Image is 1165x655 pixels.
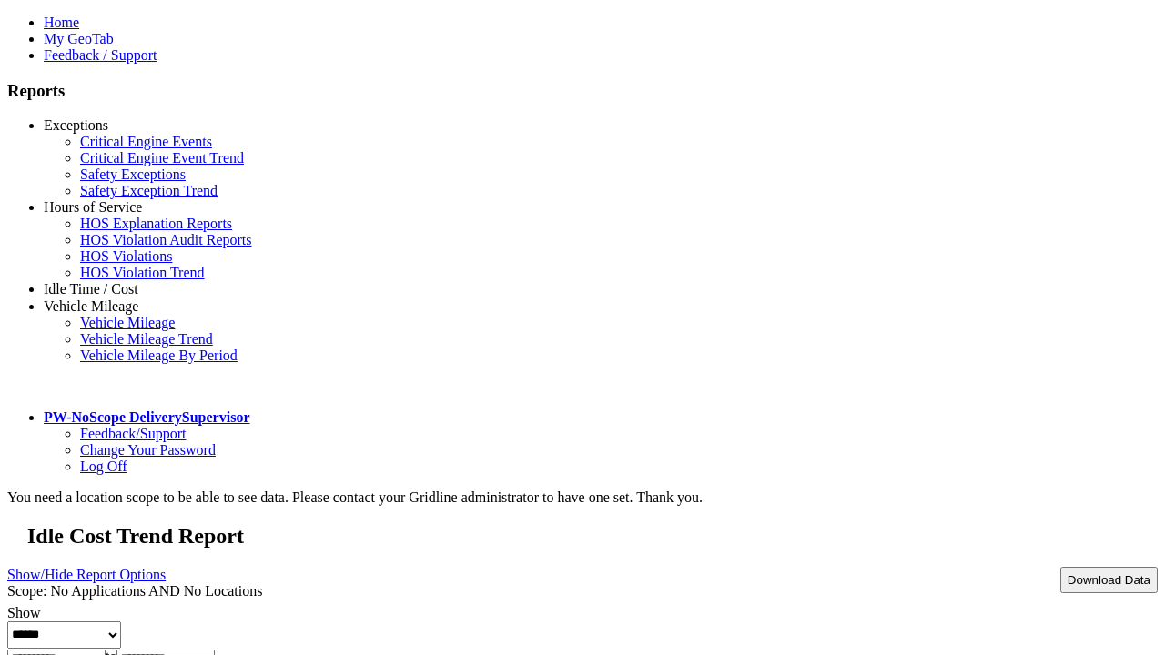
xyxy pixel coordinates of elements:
[80,248,172,264] a: HOS Violations
[80,315,175,330] a: Vehicle Mileage
[80,216,232,231] a: HOS Explanation Reports
[1060,567,1158,593] button: Download Data
[80,331,213,347] a: Vehicle Mileage Trend
[80,134,212,149] a: Critical Engine Events
[80,183,218,198] a: Safety Exception Trend
[44,117,108,133] a: Exceptions
[44,409,249,425] a: PW-NoScope DeliverySupervisor
[80,232,252,247] a: HOS Violation Audit Reports
[44,31,114,46] a: My GeoTab
[80,442,216,458] a: Change Your Password
[80,150,244,166] a: Critical Engine Event Trend
[44,47,157,63] a: Feedback / Support
[44,199,142,215] a: Hours of Service
[80,458,127,474] a: Log Off
[27,524,1158,549] h2: Idle Cost Trend Report
[80,426,186,441] a: Feedback/Support
[7,81,1158,101] h3: Reports
[80,166,186,182] a: Safety Exceptions
[80,348,238,363] a: Vehicle Mileage By Period
[44,281,138,297] a: Idle Time / Cost
[7,583,262,599] span: Scope: No Applications AND No Locations
[7,562,166,587] a: Show/Hide Report Options
[7,605,40,620] label: Show
[44,15,79,30] a: Home
[7,489,1158,506] div: You need a location scope to be able to see data. Please contact your Gridline administrator to h...
[44,298,138,314] a: Vehicle Mileage
[80,265,205,280] a: HOS Violation Trend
